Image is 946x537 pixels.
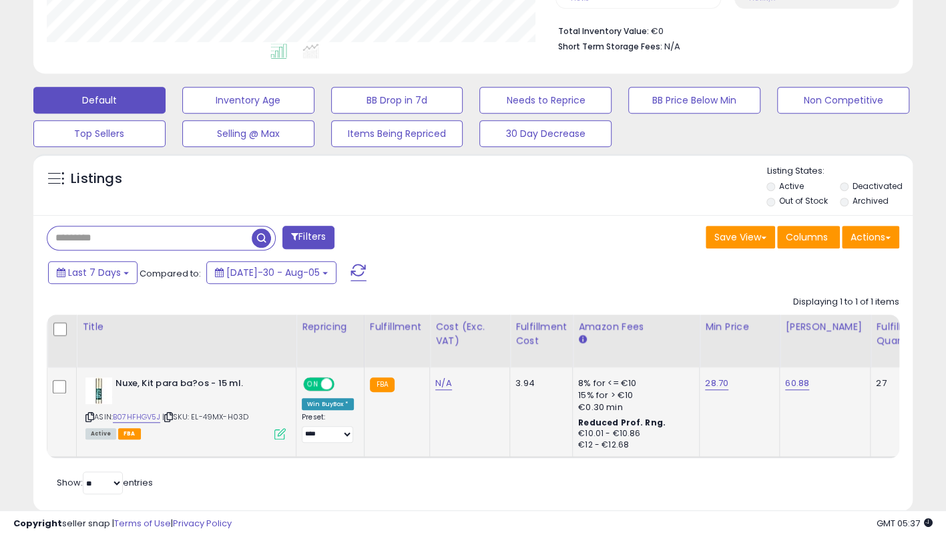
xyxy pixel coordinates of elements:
[842,226,899,248] button: Actions
[557,41,662,52] b: Short Term Storage Fees:
[705,320,774,334] div: Min Price
[705,377,728,390] a: 28.70
[578,334,586,346] small: Amazon Fees.
[578,401,689,413] div: €0.30 min
[331,120,463,147] button: Items Being Repriced
[33,120,166,147] button: Top Sellers
[479,87,612,114] button: Needs to Reprice
[578,377,689,389] div: 8% for <= €10
[785,320,865,334] div: [PERSON_NAME]
[515,320,567,348] div: Fulfillment Cost
[578,439,689,451] div: €12 - €12.68
[706,226,775,248] button: Save View
[479,120,612,147] button: 30 Day Decrease
[578,389,689,401] div: 15% for > €10
[578,320,694,334] div: Amazon Fees
[173,517,232,530] a: Privacy Policy
[206,261,336,284] button: [DATE]-30 - Aug-05
[114,517,171,530] a: Terms of Use
[793,296,899,309] div: Displaying 1 to 1 of 1 items
[777,87,909,114] button: Non Competitive
[777,226,840,248] button: Columns
[578,428,689,439] div: €10.01 - €10.86
[226,266,320,279] span: [DATE]-30 - Aug-05
[876,320,922,348] div: Fulfillable Quantity
[182,87,314,114] button: Inventory Age
[578,417,666,428] b: Reduced Prof. Rng.
[557,25,648,37] b: Total Inventory Value:
[664,40,680,53] span: N/A
[115,377,278,393] b: Nuxe, Kit para ba?os - 15 ml.
[33,87,166,114] button: Default
[628,87,760,114] button: BB Price Below Min
[85,377,286,438] div: ASIN:
[140,267,201,280] span: Compared to:
[302,320,359,334] div: Repricing
[48,261,138,284] button: Last 7 Days
[853,195,889,206] label: Archived
[370,377,395,392] small: FBA
[515,377,562,389] div: 3.94
[113,411,160,423] a: B07HFHGV5J
[435,377,451,390] a: N/A
[332,379,354,390] span: OFF
[57,476,153,489] span: Show: entries
[779,195,828,206] label: Out of Stock
[13,518,232,530] div: seller snap | |
[779,180,804,192] label: Active
[435,320,504,348] div: Cost (Exc. VAT)
[370,320,424,334] div: Fulfillment
[302,398,354,410] div: Win BuyBox *
[853,180,903,192] label: Deactivated
[162,411,248,422] span: | SKU: EL-49MX-H03D
[766,165,913,178] p: Listing States:
[557,22,889,38] li: €0
[786,230,828,244] span: Columns
[785,377,809,390] a: 60.88
[302,413,354,443] div: Preset:
[304,379,321,390] span: ON
[331,87,463,114] button: BB Drop in 7d
[13,517,62,530] strong: Copyright
[85,377,112,404] img: 31OdIGKf2OL._SL40_.jpg
[71,170,122,188] h5: Listings
[85,428,116,439] span: All listings currently available for purchase on Amazon
[282,226,334,249] button: Filters
[68,266,121,279] span: Last 7 Days
[182,120,314,147] button: Selling @ Max
[877,517,933,530] span: 2025-08-13 05:37 GMT
[876,377,917,389] div: 27
[118,428,141,439] span: FBA
[82,320,290,334] div: Title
